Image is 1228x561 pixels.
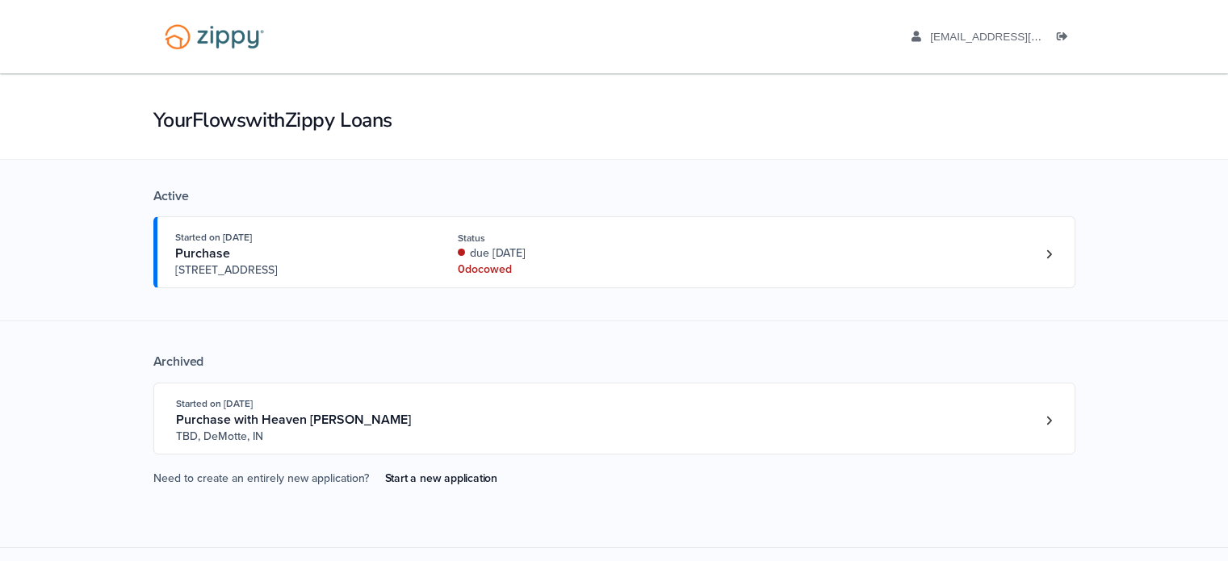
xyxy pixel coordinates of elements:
a: Loan number 4243244 [1037,242,1062,266]
span: ajbyrom1999@gmail.com [930,31,1115,43]
a: edit profile [912,31,1116,47]
span: Started on [DATE] [175,232,252,243]
a: Open loan 3871389 [153,383,1075,454]
div: due [DATE] [458,245,673,262]
div: 0 doc owed [458,262,673,278]
a: Loan number 3871389 [1037,408,1062,433]
h1: Your Flows with Zippy Loans [153,107,1075,134]
span: Purchase [175,245,230,262]
span: Purchase with Heaven [PERSON_NAME] [176,412,411,428]
span: TBD, DeMotte, IN [176,429,422,445]
a: Open loan 4243244 [153,216,1075,288]
div: Status [458,231,673,245]
a: Start a new application [372,465,510,492]
img: Logo [154,16,275,57]
span: [STREET_ADDRESS] [175,262,421,278]
span: Need to create an entirely new application? [153,471,369,485]
div: Active [153,188,1075,204]
div: Archived [153,354,1075,370]
a: Log out [1057,31,1075,47]
span: Started on [DATE] [176,398,253,409]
